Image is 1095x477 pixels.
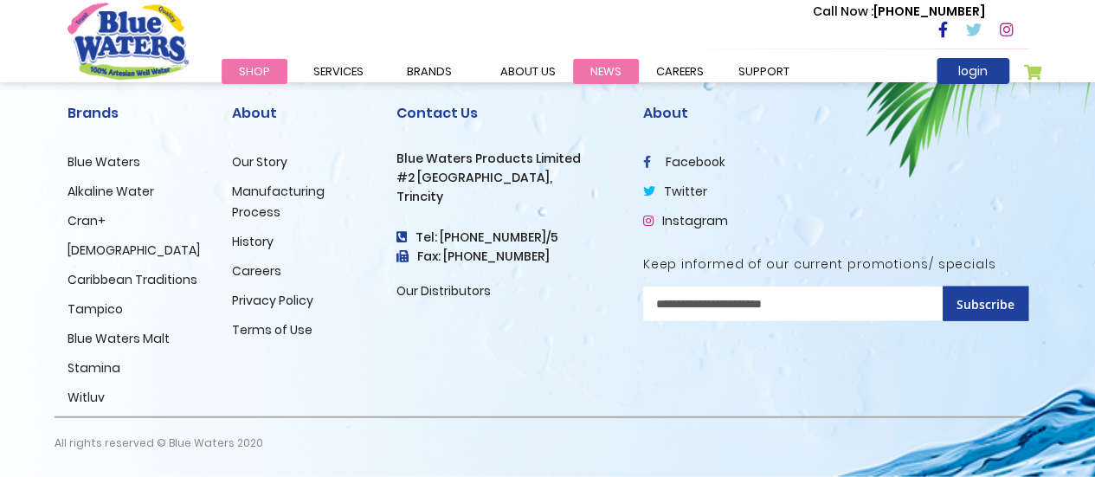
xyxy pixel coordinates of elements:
[232,233,274,250] a: History
[643,257,1028,272] h5: Keep informed of our current promotions/ specials
[232,183,325,221] a: Manufacturing Process
[55,418,263,468] p: All rights reserved © Blue Waters 2020
[313,63,364,80] span: Services
[68,153,140,171] a: Blue Waters
[643,153,725,171] a: facebook
[643,105,1028,121] h2: About
[232,292,313,309] a: Privacy Policy
[232,321,312,338] a: Terms of Use
[68,212,106,229] a: Cran+
[957,296,1014,313] span: Subscribe
[407,63,452,80] span: Brands
[68,105,206,121] h2: Brands
[483,59,573,84] a: about us
[643,183,707,200] a: twitter
[68,300,123,318] a: Tampico
[639,59,721,84] a: careers
[396,105,617,121] h2: Contact Us
[68,359,120,377] a: Stamina
[232,262,281,280] a: Careers
[68,271,197,288] a: Caribbean Traditions
[813,3,985,21] p: [PHONE_NUMBER]
[68,183,154,200] a: Alkaline Water
[68,330,170,347] a: Blue Waters Malt
[396,282,491,300] a: Our Distributors
[721,59,807,84] a: support
[643,212,728,229] a: Instagram
[396,171,617,185] h3: #2 [GEOGRAPHIC_DATA],
[68,242,200,259] a: [DEMOGRAPHIC_DATA]
[396,190,617,204] h3: Trincity
[68,3,189,79] a: store logo
[937,58,1009,84] a: login
[573,59,639,84] a: News
[813,3,873,20] span: Call Now :
[396,230,617,245] h4: Tel: [PHONE_NUMBER]/5
[239,63,270,80] span: Shop
[232,153,287,171] a: Our Story
[943,287,1028,321] button: Subscribe
[396,249,617,264] h3: Fax: [PHONE_NUMBER]
[68,389,105,406] a: Witluv
[232,105,370,121] h2: About
[396,151,617,166] h3: Blue Waters Products Limited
